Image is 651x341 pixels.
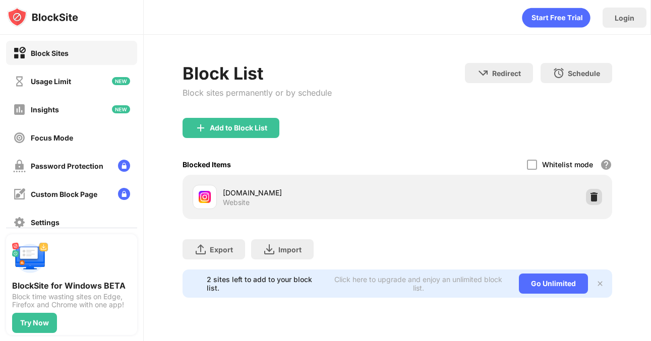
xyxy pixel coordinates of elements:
[223,198,250,207] div: Website
[112,105,130,113] img: new-icon.svg
[13,47,26,59] img: block-on.svg
[7,7,78,27] img: logo-blocksite.svg
[615,14,634,22] div: Login
[13,103,26,116] img: insights-off.svg
[278,245,302,254] div: Import
[568,69,600,78] div: Schedule
[183,63,332,84] div: Block List
[31,77,71,86] div: Usage Limit
[207,275,324,292] div: 2 sites left to add to your block list.
[12,240,48,277] img: push-desktop.svg
[13,131,26,144] img: focus-off.svg
[330,275,507,292] div: Click here to upgrade and enjoy an unlimited block list.
[13,188,26,200] img: customize-block-page-off.svg
[199,191,211,203] img: favicons
[31,218,60,227] div: Settings
[31,162,103,170] div: Password Protection
[12,293,131,309] div: Block time wasting sites on Edge, Firefox and Chrome with one app!
[31,190,97,198] div: Custom Block Page
[542,160,593,169] div: Whitelist mode
[112,77,130,85] img: new-icon.svg
[183,160,231,169] div: Blocked Items
[522,8,590,28] div: animation
[13,160,26,172] img: password-protection-off.svg
[519,274,588,294] div: Go Unlimited
[13,75,26,88] img: time-usage-off.svg
[210,245,233,254] div: Export
[596,280,604,288] img: x-button.svg
[13,216,26,229] img: settings-off.svg
[118,160,130,172] img: lock-menu.svg
[31,133,73,142] div: Focus Mode
[118,188,130,200] img: lock-menu.svg
[20,319,49,327] div: Try Now
[210,124,267,132] div: Add to Block List
[492,69,521,78] div: Redirect
[31,49,69,57] div: Block Sites
[183,88,332,98] div: Block sites permanently or by schedule
[31,105,59,114] div: Insights
[12,281,131,291] div: BlockSite for Windows BETA
[223,187,397,198] div: [DOMAIN_NAME]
